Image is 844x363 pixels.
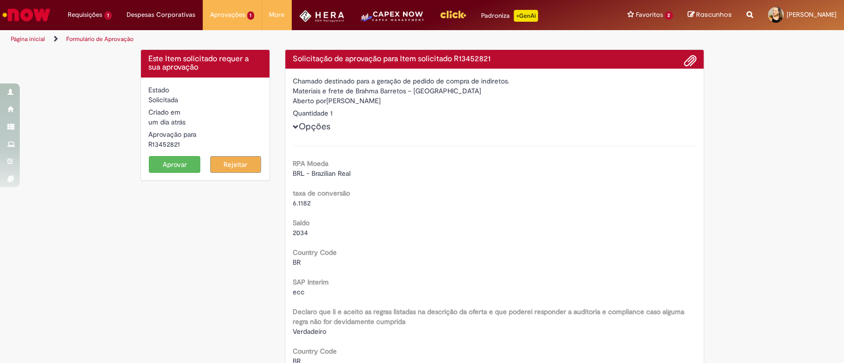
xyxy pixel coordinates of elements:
a: Formulário de Aprovação [66,35,133,43]
span: Verdadeiro [293,327,326,336]
div: Quantidade 1 [293,108,696,118]
span: um dia atrás [148,118,185,126]
span: [PERSON_NAME] [787,10,837,19]
span: BRL - Brazilian Real [293,169,351,178]
span: 2034 [293,228,308,237]
span: 1 [247,11,255,20]
a: Rascunhos [688,10,732,20]
b: RPA Moeda [293,159,328,168]
span: 1 [104,11,112,20]
span: BR [293,258,301,267]
label: Aprovação para [148,129,196,139]
b: Country Code [293,347,337,356]
img: click_logo_yellow_360x200.png [440,7,466,22]
label: Aberto por [293,96,326,106]
p: +GenAi [514,10,538,22]
span: Requisições [68,10,102,20]
button: Aprovar [149,156,200,173]
img: ServiceNow [1,5,52,25]
span: 2 [665,11,673,20]
label: Criado em [148,107,180,117]
b: SAP Interim [293,278,329,286]
div: R13452821 [148,139,263,149]
b: Declaro que li e aceito as regras listadas na descrição da oferta e que poderei responder a audit... [293,307,684,326]
b: taxa de conversão [293,189,350,198]
span: ecc [293,287,305,296]
h4: Este Item solicitado requer a sua aprovação [148,55,263,72]
div: 27/08/2025 14:36:09 [148,117,263,127]
div: Chamado destinado para a geração de pedido de compra de indiretos. [293,76,696,86]
img: CapexLogo5.png [359,10,425,30]
a: Página inicial [11,35,45,43]
span: Favoritos [635,10,663,20]
div: Padroniza [481,10,538,22]
span: Aprovações [210,10,245,20]
b: Country Code [293,248,337,257]
span: Despesas Corporativas [127,10,195,20]
span: More [269,10,284,20]
time: 27/08/2025 14:36:09 [148,118,185,126]
span: Rascunhos [696,10,732,19]
img: HeraLogo.png [299,10,344,22]
ul: Trilhas de página [7,30,555,48]
b: Saldo [293,218,310,227]
div: Materiais e frete de Brahma Barretos – [GEOGRAPHIC_DATA] [293,86,696,96]
label: Estado [148,85,169,95]
span: 6.1182 [293,199,311,207]
div: [PERSON_NAME] [293,96,696,108]
button: Rejeitar [210,156,262,173]
h4: Solicitação de aprovação para Item solicitado R13452821 [293,55,696,64]
div: Solicitada [148,95,263,105]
